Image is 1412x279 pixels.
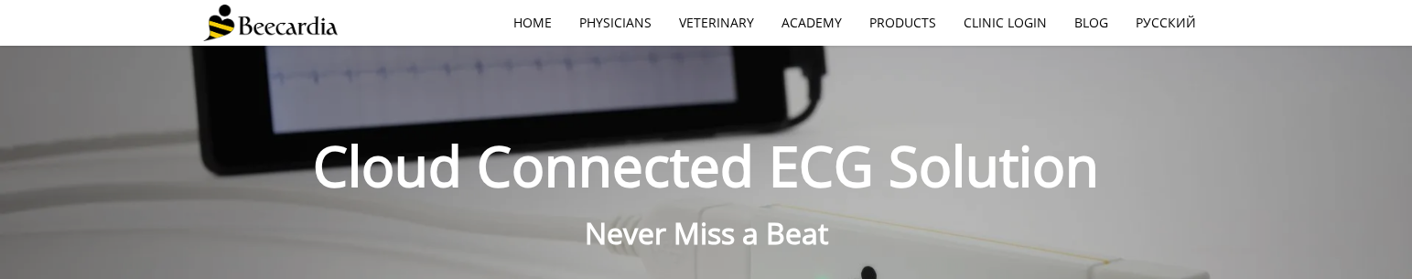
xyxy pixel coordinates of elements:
[665,2,768,44] a: Veterinary
[313,128,1099,203] span: Cloud Connected ECG Solution
[585,213,828,252] span: Never Miss a Beat
[203,5,338,41] img: Beecardia
[950,2,1061,44] a: Clinic Login
[566,2,665,44] a: Physicians
[768,2,856,44] a: Academy
[1061,2,1122,44] a: Blog
[1122,2,1210,44] a: Русский
[856,2,950,44] a: Products
[500,2,566,44] a: home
